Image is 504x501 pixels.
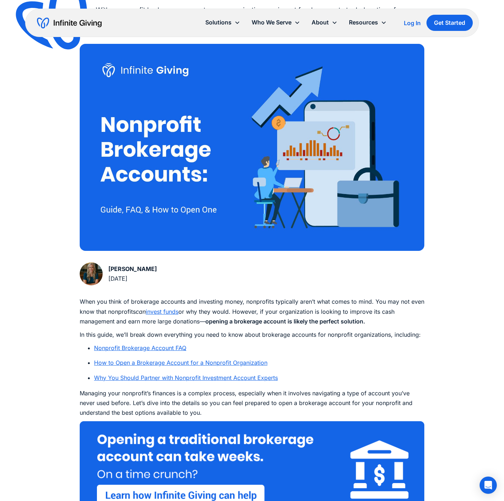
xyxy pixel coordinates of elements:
a: Get Started [426,15,473,31]
div: Solutions [200,15,246,30]
a: Why You Should Partner with Nonprofit Investment Account Experts [94,374,278,381]
em: can [136,308,146,315]
a: invest funds [146,308,178,315]
div: Who We Serve [252,18,291,27]
div: [PERSON_NAME] [108,264,157,274]
div: About [306,15,343,30]
div: [DATE] [108,274,157,284]
a: [PERSON_NAME][DATE] [80,262,157,285]
p: Managing your nonprofit’s finances is a complex process, especially when it involves navigating a... [80,389,424,418]
p: When you think of brokerage accounts and investing money, nonprofits typically aren’t what comes ... [80,297,424,326]
div: Log In [404,20,421,26]
p: In this guide, we’ll break down everything you need to know about brokerage accounts for nonprofi... [80,330,424,340]
div: With a nonprofit brokerage account, your organization can invest funds, accept stock donations fr... [80,5,424,27]
div: Resources [349,18,378,27]
a: Nonprofit Brokerage Account FAQ [94,344,186,351]
a: home [37,17,102,29]
div: Open Intercom Messenger [480,477,497,494]
div: About [312,18,329,27]
a: Log In [404,19,421,27]
strong: opening a brokerage account is likely the perfect solution. [205,318,365,325]
a: How to Open a Brokerage Account for a Nonprofit Organization [94,359,267,366]
div: Who We Serve [246,15,306,30]
div: Resources [343,15,392,30]
div: Solutions [205,18,232,27]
